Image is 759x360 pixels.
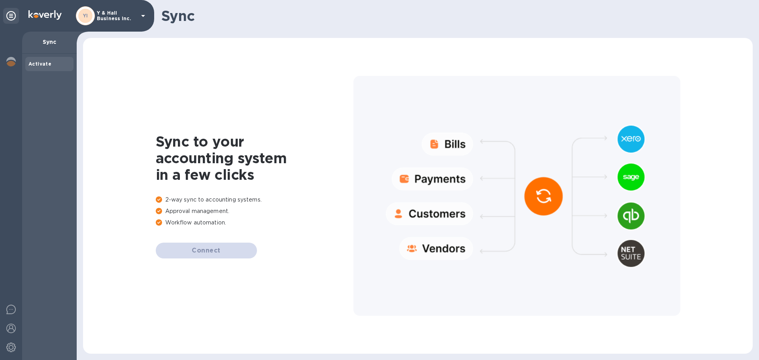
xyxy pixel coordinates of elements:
p: Sync [28,38,70,46]
div: Unpin categories [3,8,19,24]
p: Workflow automation. [156,219,353,227]
img: Logo [28,10,62,20]
b: YI [83,13,88,19]
h1: Sync [161,8,746,24]
b: Activate [28,61,51,67]
p: 2-way sync to accounting systems. [156,196,353,204]
h1: Sync to your accounting system in a few clicks [156,133,353,183]
p: Y & Hall Business Inc. [97,10,136,21]
p: Approval management. [156,207,353,215]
